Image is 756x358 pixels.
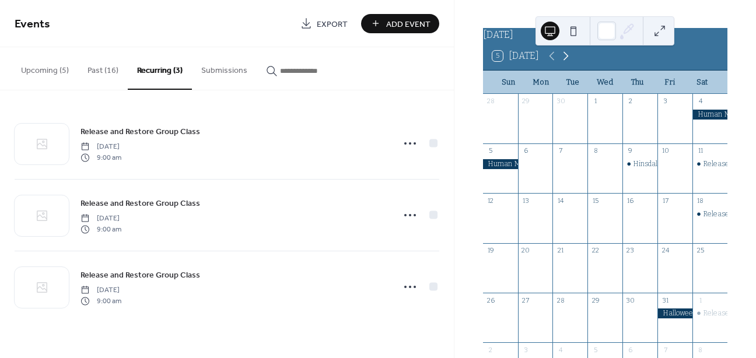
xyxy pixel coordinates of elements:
div: Tue [556,71,589,94]
div: Human Matrix [692,110,727,120]
div: 28 [556,296,565,305]
span: Add Event [386,18,430,30]
div: 6 [626,346,635,355]
div: 18 [696,196,705,205]
span: 9:00 am [80,224,121,234]
div: Mon [524,71,556,94]
div: 5 [487,147,495,156]
div: 4 [696,97,705,106]
div: 2 [487,346,495,355]
button: Add Event [361,14,439,33]
div: Hinsdale Wine Walk [633,159,697,169]
div: 9 [626,147,635,156]
span: Export [317,18,348,30]
div: 3 [521,346,530,355]
div: 8 [696,346,705,355]
span: [DATE] [80,285,121,296]
span: Release and Restore Group Class [80,198,200,210]
div: 15 [591,196,600,205]
div: 7 [556,147,565,156]
div: Fri [653,71,685,94]
div: 29 [591,296,600,305]
div: 28 [487,97,495,106]
span: 9:00 am [80,296,121,306]
div: 16 [626,196,635,205]
div: 20 [521,247,530,255]
div: 2 [626,97,635,106]
span: Events [15,13,50,36]
div: 19 [487,247,495,255]
div: 24 [661,247,670,255]
div: 30 [556,97,565,106]
div: Release and Restore Group Class [692,308,727,318]
button: 5[DATE] [488,48,543,64]
div: Release and Restore Group Class [692,159,727,169]
a: Release and Restore Group Class [80,125,200,138]
div: 17 [661,196,670,205]
div: 21 [556,247,565,255]
button: Upcoming (5) [12,47,78,89]
div: 11 [696,147,705,156]
div: 27 [521,296,530,305]
span: Release and Restore Group Class [80,269,200,282]
div: 29 [521,97,530,106]
a: Release and Restore Group Class [80,196,200,210]
button: Recurring (3) [128,47,192,90]
div: Sat [686,71,718,94]
div: 25 [696,247,705,255]
div: 8 [591,147,600,156]
div: Human Matrix [483,159,518,169]
div: Halloween [657,308,692,318]
button: Past (16) [78,47,128,89]
div: 6 [521,147,530,156]
div: 22 [591,247,600,255]
span: [DATE] [80,213,121,224]
div: 30 [626,296,635,305]
div: 1 [591,97,600,106]
div: [DATE] [483,28,727,42]
div: 26 [487,296,495,305]
button: Submissions [192,47,257,89]
div: 12 [487,196,495,205]
div: 4 [556,346,565,355]
span: [DATE] [80,142,121,152]
div: 7 [661,346,670,355]
div: 10 [661,147,670,156]
div: Hinsdale Wine Walk [622,159,657,169]
div: Release and Restore Group Class [692,209,727,219]
div: Sun [492,71,524,94]
span: Release and Restore Group Class [80,126,200,138]
div: 31 [661,296,670,305]
a: Release and Restore Group Class [80,268,200,282]
div: Thu [621,71,653,94]
div: 14 [556,196,565,205]
div: 1 [696,296,705,305]
div: Wed [589,71,621,94]
div: 5 [591,346,600,355]
div: 23 [626,247,635,255]
a: Export [292,14,356,33]
div: 13 [521,196,530,205]
div: 3 [661,97,670,106]
span: 9:00 am [80,152,121,163]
